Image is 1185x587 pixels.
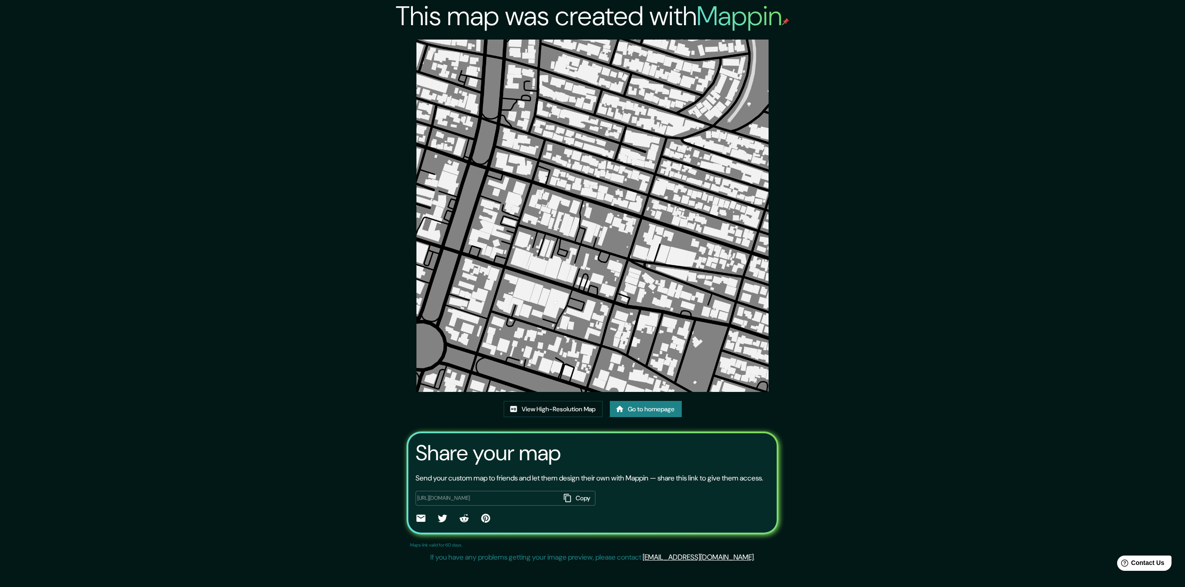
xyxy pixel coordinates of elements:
a: Go to homepage [610,401,682,418]
p: If you have any problems getting your image preview, please contact . [430,552,755,563]
img: mappin-pin [782,18,789,25]
p: Maps link valid for 60 days. [410,542,462,548]
h3: Share your map [416,440,561,466]
p: Send your custom map to friends and let them design their own with Mappin — share this link to gi... [416,473,763,484]
img: created-map [416,40,769,392]
a: [EMAIL_ADDRESS][DOMAIN_NAME] [643,552,754,562]
iframe: Help widget launcher [1105,552,1175,577]
a: View High-Resolution Map [504,401,603,418]
button: Copy [560,491,595,506]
